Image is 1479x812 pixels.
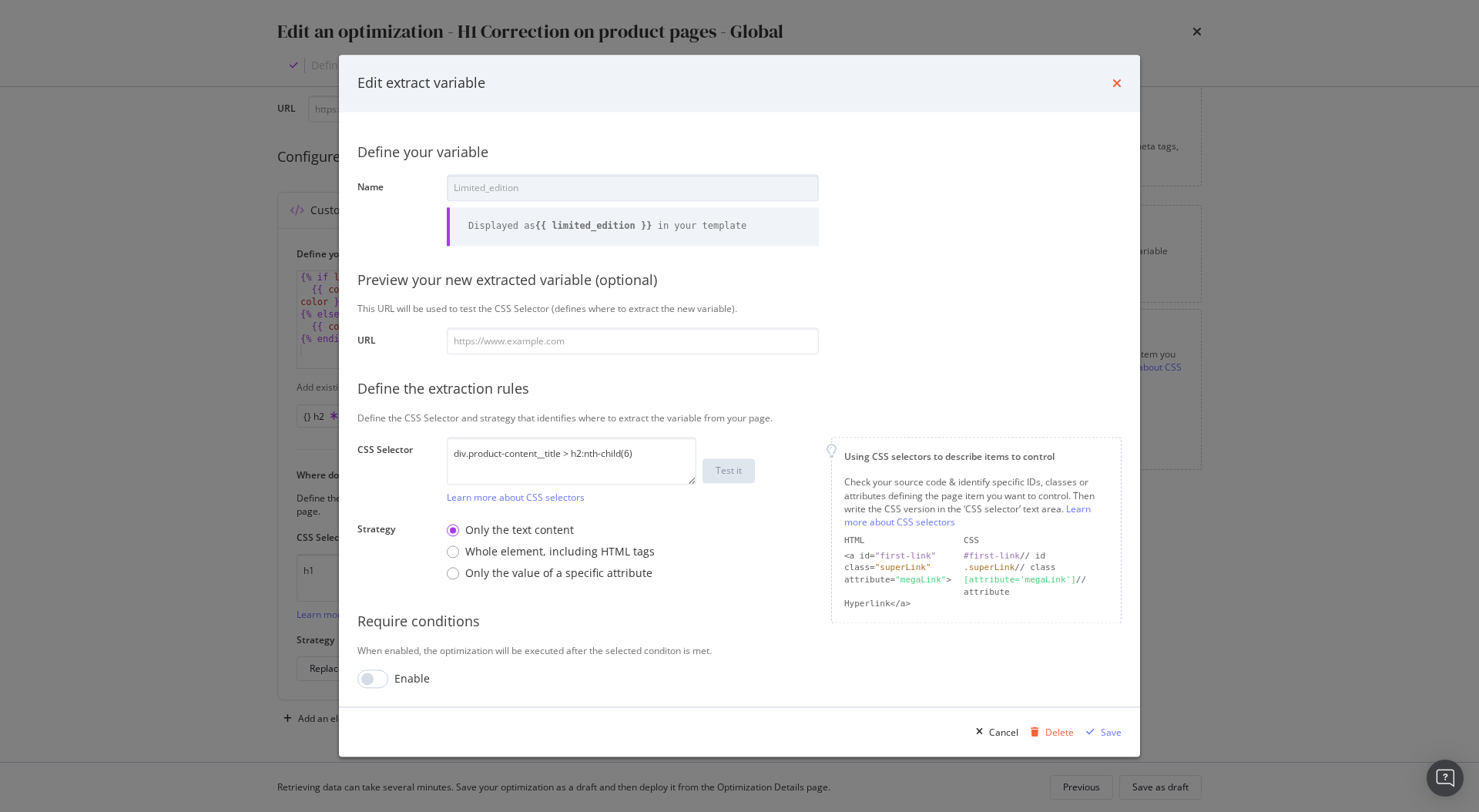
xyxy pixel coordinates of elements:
div: Open Intercom Messenger [1427,760,1464,797]
div: Enable [394,672,430,687]
div: "superLink" [875,563,931,573]
div: Define the CSS Selector and strategy that identifies where to extract the variable from your page. [357,411,1122,424]
div: Only the text content [465,523,574,539]
div: CSS [964,535,1108,547]
label: Name [357,181,434,242]
div: attribute= > [844,574,951,598]
div: HTML [844,535,951,547]
div: Require conditions [357,612,1122,632]
b: {{ limited_edition }} [535,221,652,232]
div: Cancel [989,726,1018,739]
div: class= [844,562,951,575]
div: Only the value of a specific attribute [447,566,655,582]
div: Only the text content [447,523,655,539]
div: Check your source code & identify specific IDs, classes or attributes defining the page item you ... [844,476,1108,529]
div: Test it [716,465,742,478]
button: Test it [703,458,755,483]
div: Whole element, including HTML tags [447,545,655,560]
input: https://www.example.com [447,328,819,355]
div: Save [1101,726,1122,739]
div: Hyperlink</a> [844,599,951,611]
a: Learn more about CSS selectors [447,492,585,505]
div: [attribute='megaLink'] [964,575,1076,585]
div: Delete [1045,726,1074,739]
div: Only the value of a specific attribute [465,566,652,582]
div: When enabled, the optimization will be executed after the selected conditon is met. [357,644,1122,657]
button: Save [1080,720,1122,745]
div: "megaLink" [895,575,946,585]
div: modal [339,55,1140,757]
div: Define your variable [357,143,1122,163]
label: URL [357,334,434,351]
div: #first-link [964,551,1020,561]
div: // attribute [964,574,1108,598]
div: Using CSS selectors to describe items to control [844,451,1108,464]
div: times [1112,73,1122,93]
div: Preview your new extracted variable (optional) [357,270,1122,290]
div: "first-link" [875,551,936,561]
div: .superLink [964,563,1015,573]
a: Learn more about CSS selectors [844,502,1091,528]
div: // id [964,550,1108,562]
textarea: div.product-content__title > h2:nth-child(6) [447,438,696,485]
div: Edit extract variable [357,73,485,93]
label: CSS Selector [357,444,434,501]
div: <a id= [844,550,951,562]
div: // class [964,562,1108,575]
button: Cancel [970,720,1018,745]
div: This URL will be used to test the CSS Selector (defines where to extract the new variable). [357,303,1122,316]
div: Define the extraction rules [357,380,1122,400]
button: Delete [1025,720,1074,745]
div: Displayed as in your template [468,220,746,233]
div: Whole element, including HTML tags [465,545,655,560]
label: Strategy [357,523,434,584]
